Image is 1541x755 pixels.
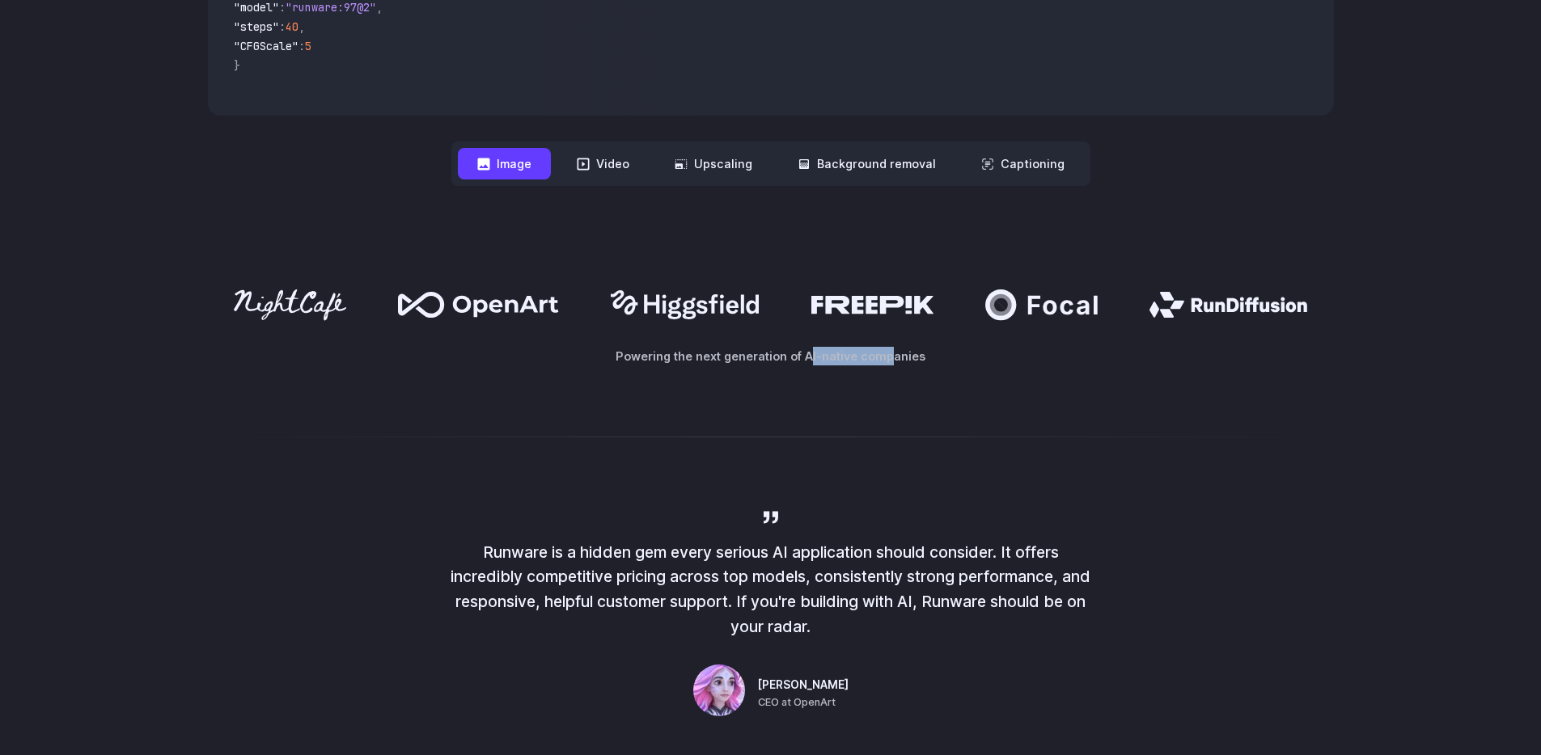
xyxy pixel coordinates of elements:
[557,148,649,179] button: Video
[447,540,1094,639] p: Runware is a hidden gem every serious AI application should consider. It offers incredibly compet...
[279,19,286,34] span: :
[458,148,551,179] button: Image
[655,148,772,179] button: Upscaling
[234,58,240,73] span: }
[208,347,1334,365] p: Powering the next generation of AI-native companies
[778,148,955,179] button: Background removal
[758,677,849,694] span: [PERSON_NAME]
[234,39,298,53] span: "CFGScale"
[234,19,279,34] span: "steps"
[298,39,305,53] span: :
[962,148,1084,179] button: Captioning
[286,19,298,34] span: 40
[693,664,745,716] img: Person
[298,19,305,34] span: ,
[758,694,836,711] span: CEO at OpenArt
[305,39,311,53] span: 5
